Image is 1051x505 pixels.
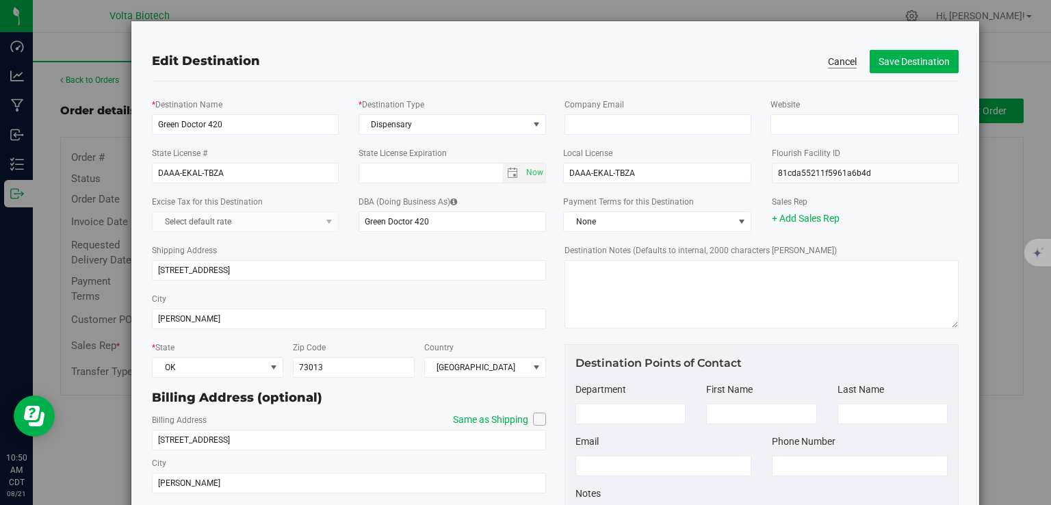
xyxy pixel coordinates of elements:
[838,384,884,395] span: Last Name
[152,457,166,469] label: City
[152,52,959,70] div: Edit Destination
[424,341,454,354] label: Country
[450,198,457,206] i: DBA is the name that will appear in destination selectors and in grids. If left blank, it will be...
[770,99,800,111] label: Website
[563,196,751,208] label: Payment Terms for this Destination
[523,163,547,183] span: Set Current date
[152,99,222,111] label: Destination Name
[772,147,840,159] label: Flourish Facility ID
[706,384,753,395] span: First Name
[523,164,545,183] span: select
[359,115,528,134] span: Dispensary
[575,384,626,395] span: Department
[152,341,174,354] label: State
[152,414,207,426] label: Billing Address
[293,341,326,354] label: Zip Code
[152,147,207,159] label: State License #
[870,50,959,73] button: Save Destination
[563,147,612,159] label: Local License
[439,413,546,427] label: Same as Shipping
[828,55,857,68] button: Cancel
[503,164,523,183] span: select
[359,147,447,159] label: State License Expiration
[152,389,546,407] div: Billing Address (optional)
[528,115,545,134] span: select
[14,396,55,437] iframe: Resource center
[425,358,528,377] span: [GEOGRAPHIC_DATA]
[575,488,601,499] span: Notes
[772,213,840,224] a: + Add Sales Rep
[359,196,457,208] label: DBA (Doing Business As)
[565,99,624,111] label: Company Email
[565,244,837,257] label: Destination Notes (Defaults to internal, 2000 characters [PERSON_NAME])
[152,196,263,208] label: Excise Tax for this Destination
[575,357,742,370] span: Destination Points of Contact
[575,436,599,447] span: Email
[772,436,835,447] span: Phone Number
[152,244,217,257] label: Shipping Address
[772,456,948,476] input: Format: (999) 999-9999
[564,212,733,231] span: None
[153,358,265,377] span: OK
[359,99,424,111] label: Destination Type
[772,196,807,208] label: Sales Rep
[152,293,166,305] label: City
